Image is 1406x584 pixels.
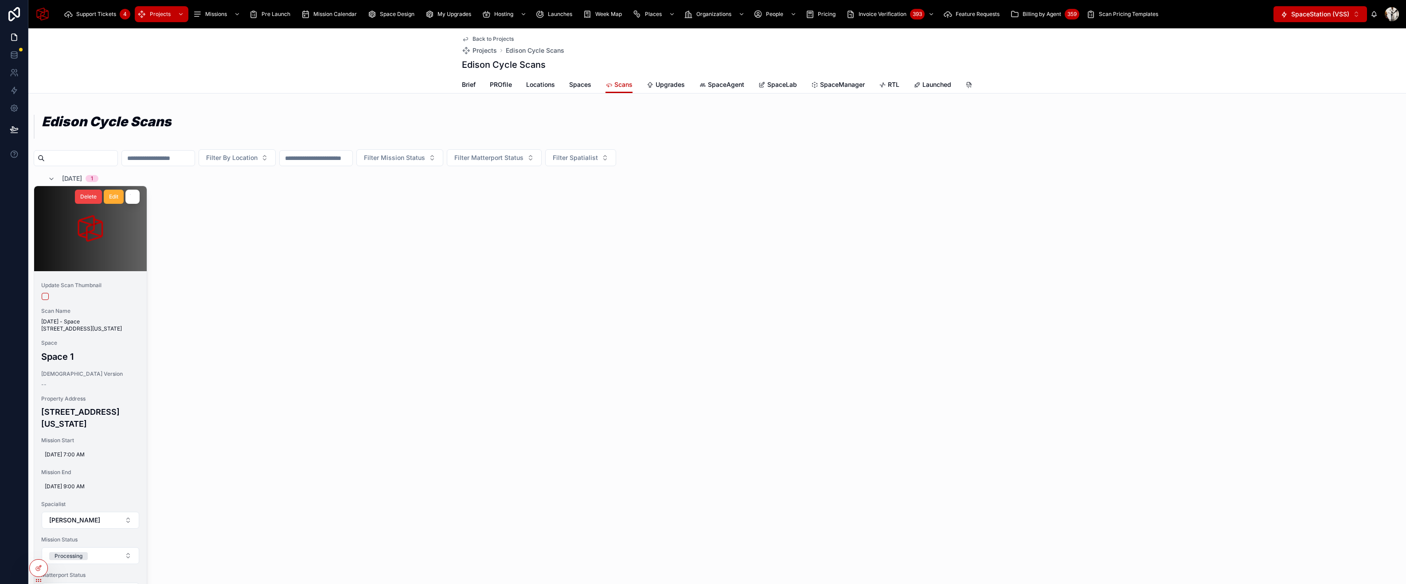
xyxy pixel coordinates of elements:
[758,77,797,94] a: SpaceLab
[1008,6,1082,22] a: Billing by Agent359
[42,547,139,564] button: Select Button
[422,6,477,22] a: My Upgrades
[109,193,118,200] span: Edit
[462,35,514,43] a: Back to Projects
[614,80,633,89] span: Scans
[41,437,140,444] span: Mission Start
[76,11,116,18] span: Support Tickets
[75,190,102,204] button: Delete
[104,190,124,204] button: Edit
[62,174,82,183] span: [DATE]
[1099,11,1158,18] span: Scan Pricing Templates
[41,370,140,378] span: [DEMOGRAPHIC_DATA] Version
[569,77,591,94] a: Spaces
[462,58,546,71] h1: Edison Cycle Scans
[206,153,258,162] span: Filter By Location
[1023,11,1061,18] span: Billing by Agent
[473,35,514,43] span: Back to Projects
[818,11,836,18] span: Pricing
[1291,10,1349,19] span: SpaceStation (VSS)
[45,451,136,458] span: [DATE] 7:00 AM
[888,80,899,89] span: RTL
[580,6,628,22] a: Week Map
[41,406,140,430] h4: [STREET_ADDRESS][US_STATE]
[41,308,140,315] span: Scan Name
[41,536,140,543] span: Mission Status
[879,77,899,94] a: RTL
[41,572,140,579] span: Matterport Status
[49,516,100,525] span: [PERSON_NAME]
[190,6,245,22] a: Missions
[595,11,622,18] span: Week Map
[548,11,572,18] span: Launches
[42,512,139,529] button: Select Button
[699,77,744,94] a: SpaceAgent
[473,46,497,55] span: Projects
[490,77,512,94] a: PROfile
[479,6,531,22] a: Hosting
[462,80,476,89] span: Brief
[437,11,471,18] span: My Upgrades
[1273,6,1367,22] button: Select Button
[356,149,443,166] button: Select Button
[941,6,1006,22] a: Feature Requests
[41,282,140,289] span: Update Scan Thumbnail
[462,46,497,55] a: Projects
[545,149,616,166] button: Select Button
[262,11,290,18] span: Pre Launch
[42,115,172,128] h1: Edison Cycle Scans
[41,339,140,347] span: Space
[910,9,925,19] div: 393
[751,6,801,22] a: People
[494,11,513,18] span: Hosting
[61,6,133,22] a: Support Tickets4
[80,193,97,200] span: Delete
[1065,9,1079,19] div: 359
[767,80,797,89] span: SpaceLab
[462,77,476,94] a: Brief
[820,80,865,89] span: SpaceManager
[630,6,680,22] a: Places
[41,501,140,508] span: Spacialist
[41,381,47,388] span: --
[91,175,93,182] div: 1
[150,11,171,18] span: Projects
[553,153,598,162] span: Filter Spatialist
[41,469,140,476] span: Mission End
[447,149,542,166] button: Select Button
[922,80,951,89] span: Launched
[199,149,276,166] button: Select Button
[365,6,421,22] a: Space Design
[859,11,906,18] span: Invoice Verification
[120,9,130,19] div: 4
[681,6,749,22] a: Organizations
[34,186,147,271] div: Processing.png
[35,7,50,21] img: App logo
[506,46,564,55] a: Edison Cycle Scans
[490,80,512,89] span: PROfile
[956,11,1000,18] span: Feature Requests
[803,6,842,22] a: Pricing
[135,6,188,22] a: Projects
[526,80,555,89] span: Locations
[205,11,227,18] span: Missions
[454,153,523,162] span: Filter Matterport Status
[380,11,414,18] span: Space Design
[844,6,939,22] a: Invoice Verification393
[569,80,591,89] span: Spaces
[647,77,685,94] a: Upgrades
[298,6,363,22] a: Mission Calendar
[526,77,555,94] a: Locations
[55,552,82,560] div: Processing
[1084,6,1164,22] a: Scan Pricing Templates
[645,11,662,18] span: Places
[45,483,136,490] span: [DATE] 9:00 AM
[41,350,140,363] h3: Space 1
[696,11,731,18] span: Organizations
[57,4,1273,24] div: scrollable content
[41,395,140,402] span: Property Address
[605,77,633,93] a: Scans
[914,77,951,94] a: Launched
[708,80,744,89] span: SpaceAgent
